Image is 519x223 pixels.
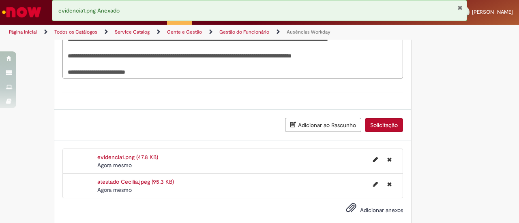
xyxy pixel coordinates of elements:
[382,178,397,191] button: Excluir atestado Cecilia.jpeg
[382,153,397,166] button: Excluir evidencia1.png
[62,17,403,79] textarea: Descrição
[97,186,132,193] time: 30/09/2025 12:27:04
[360,206,403,214] span: Adicionar anexos
[97,161,132,169] time: 30/09/2025 12:27:39
[58,7,120,14] span: evidencia1.png Anexado
[368,178,383,191] button: Editar nome de arquivo atestado Cecilia.jpeg
[344,200,358,219] button: Adicionar anexos
[9,29,37,35] a: Página inicial
[97,186,132,193] span: Agora mesmo
[368,153,383,166] button: Editar nome de arquivo evidencia1.png
[1,4,43,20] img: ServiceNow
[54,29,97,35] a: Todos os Catálogos
[167,29,202,35] a: Gente e Gestão
[97,161,132,169] span: Agora mesmo
[287,29,330,35] a: Ausências Workday
[6,25,340,40] ul: Trilhas de página
[97,178,174,185] a: atestado Cecilia.jpeg (95.3 KB)
[365,118,403,132] button: Solicitação
[285,118,361,132] button: Adicionar ao Rascunho
[472,8,513,15] span: [PERSON_NAME]
[97,153,158,161] a: evidencia1.png (47.8 KB)
[457,4,463,11] button: Fechar Notificação
[115,29,150,35] a: Service Catalog
[219,29,269,35] a: Gestão do Funcionário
